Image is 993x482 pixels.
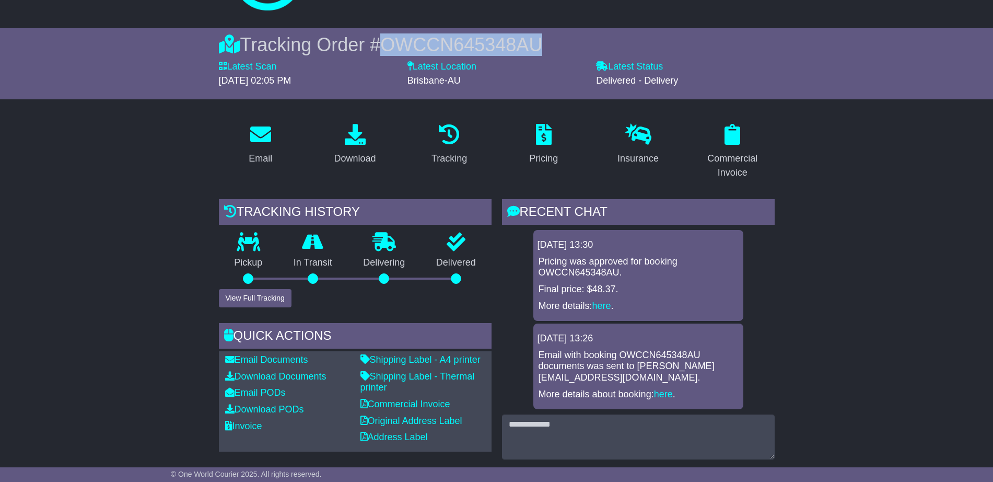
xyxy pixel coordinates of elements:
div: Tracking [431,152,467,166]
span: Brisbane-AU [407,75,461,86]
div: Insurance [617,152,659,166]
p: Final price: $48.37. [539,284,738,295]
div: [DATE] 13:26 [538,333,739,345]
span: OWCCN645348AU [380,34,542,55]
a: Commercial Invoice [691,120,775,183]
div: RECENT CHAT [502,199,775,227]
a: Address Label [360,432,428,442]
a: Email [242,120,279,169]
a: Shipping Label - A4 printer [360,354,481,365]
div: Quick Actions [219,323,492,351]
span: [DATE] 02:05 PM [219,75,291,86]
a: Original Address Label [360,416,462,426]
div: Pricing [529,152,558,166]
a: Download Documents [225,371,326,382]
a: Insurance [611,120,665,169]
p: In Transit [278,257,348,269]
button: View Full Tracking [219,289,291,307]
a: Email Documents [225,354,308,365]
span: Delivered - Delivery [596,75,678,86]
a: Commercial Invoice [360,399,450,409]
p: More details about booking: . [539,389,738,400]
label: Latest Location [407,61,476,73]
div: [DATE] 13:30 [538,239,739,251]
a: Pricing [522,120,565,169]
div: Commercial Invoice [697,152,768,180]
p: Pickup [219,257,278,269]
label: Latest Scan [219,61,277,73]
a: Download [327,120,382,169]
label: Latest Status [596,61,663,73]
a: here [654,389,673,399]
p: Email with booking OWCCN645348AU documents was sent to [PERSON_NAME][EMAIL_ADDRESS][DOMAIN_NAME]. [539,350,738,384]
div: Tracking history [219,199,492,227]
a: Shipping Label - Thermal printer [360,371,475,393]
p: Pricing was approved for booking OWCCN645348AU. [539,256,738,279]
a: here [592,301,611,311]
a: Email PODs [225,387,286,398]
span: © One World Courier 2025. All rights reserved. [171,470,322,478]
div: Email [249,152,272,166]
a: Download PODs [225,404,304,415]
a: Tracking [425,120,474,169]
div: Download [334,152,376,166]
p: Delivering [348,257,421,269]
div: Tracking Order # [219,33,775,56]
p: Delivered [420,257,492,269]
p: More details: . [539,301,738,312]
a: Invoice [225,421,262,431]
